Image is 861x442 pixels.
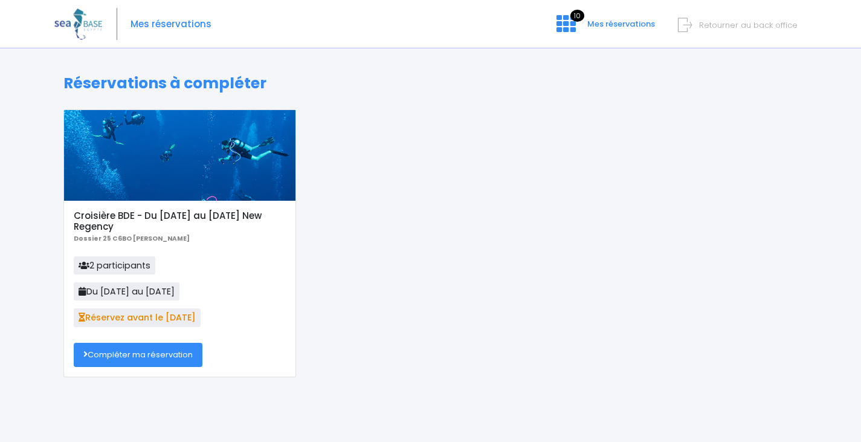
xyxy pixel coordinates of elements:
b: Dossier 25 C6BO [PERSON_NAME] [74,234,190,243]
span: 2 participants [74,256,155,275]
span: Retourner au back office [699,19,798,31]
a: 10 Mes réservations [547,22,662,34]
a: Retourner au back office [683,19,798,31]
span: 10 [570,10,584,22]
span: Du [DATE] au [DATE] [74,282,179,301]
h5: Croisière BDE - Du [DATE] au [DATE] New Regency [74,210,285,232]
a: Compléter ma réservation [74,343,202,367]
span: Réservez avant le [DATE] [74,308,201,327]
span: Mes réservations [587,18,655,30]
h1: Réservations à compléter [63,74,798,93]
